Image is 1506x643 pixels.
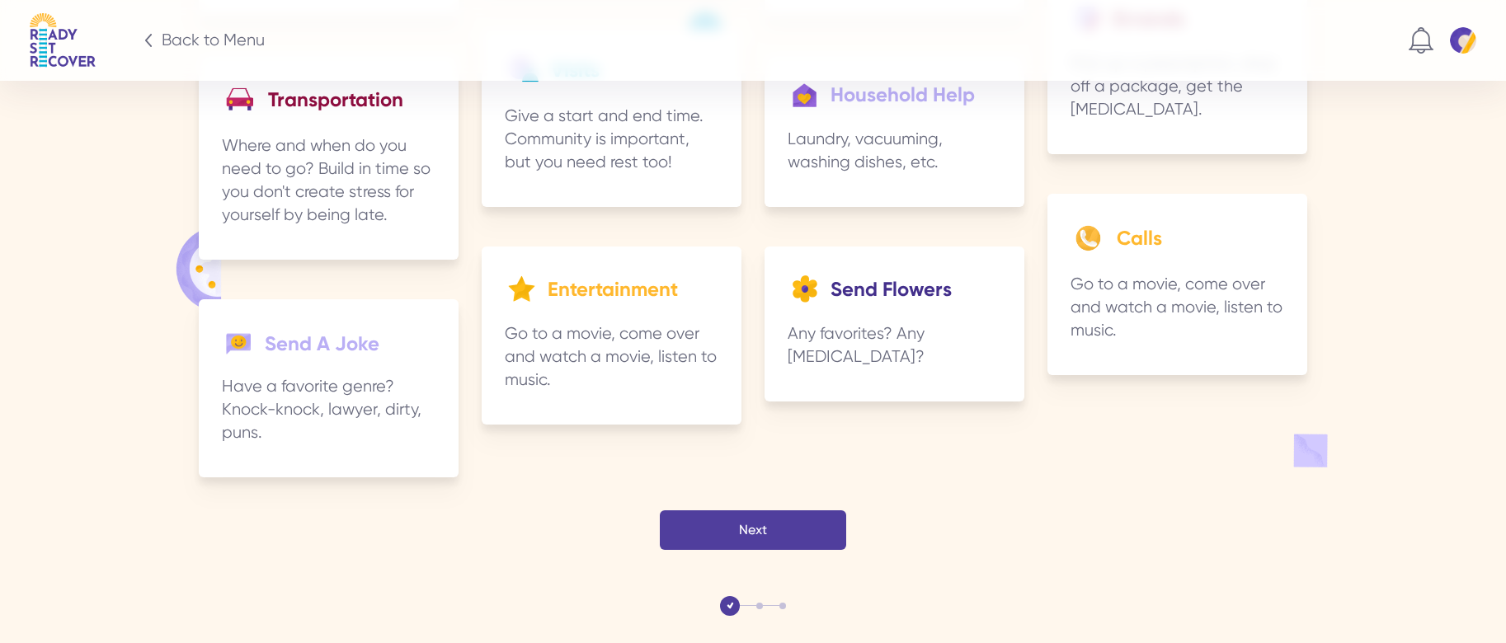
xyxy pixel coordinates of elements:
[96,29,265,52] a: Big arrow icn Back to Menu
[30,13,96,68] img: Logo
[222,118,435,227] div: Where and when do you need to go? Build in time so you don't create stress for yourself by being ...
[1409,27,1433,54] img: Notification
[1071,220,1107,256] img: Calls
[176,227,222,312] img: Pattern ellement-1
[265,331,379,357] div: Send A Joke
[1450,27,1476,54] img: Default profile pic 7
[831,276,952,303] div: Send Flowers
[788,273,821,306] img: Send flowers
[505,273,538,306] img: Entertainment
[831,82,975,108] div: Household Help
[162,29,265,52] div: Back to Menu
[268,87,403,113] div: Transportation
[548,276,678,303] div: Entertainment
[1117,225,1162,251] div: Calls
[505,88,718,174] div: Give a start and end time. Community is important, but you need rest too!
[788,78,821,111] img: Household help
[222,82,258,118] img: Transportation
[1071,256,1284,342] div: Go to a movie, come over and watch a movie, listen to music.
[788,111,1001,174] div: Laundry, vacuuming, washing dishes, etc.
[1276,417,1345,486] img: Pattern element cta 2
[505,306,718,392] div: Go to a movie, come over and watch a movie, listen to music.
[222,359,435,444] div: Have a favorite genre? Knock-knock, lawyer, dirty, puns.
[660,510,846,550] div: Next
[788,306,1001,368] div: Any favorites? Any [MEDICAL_DATA]?
[222,329,255,359] img: Send a joke
[142,34,155,47] img: Big arrow icn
